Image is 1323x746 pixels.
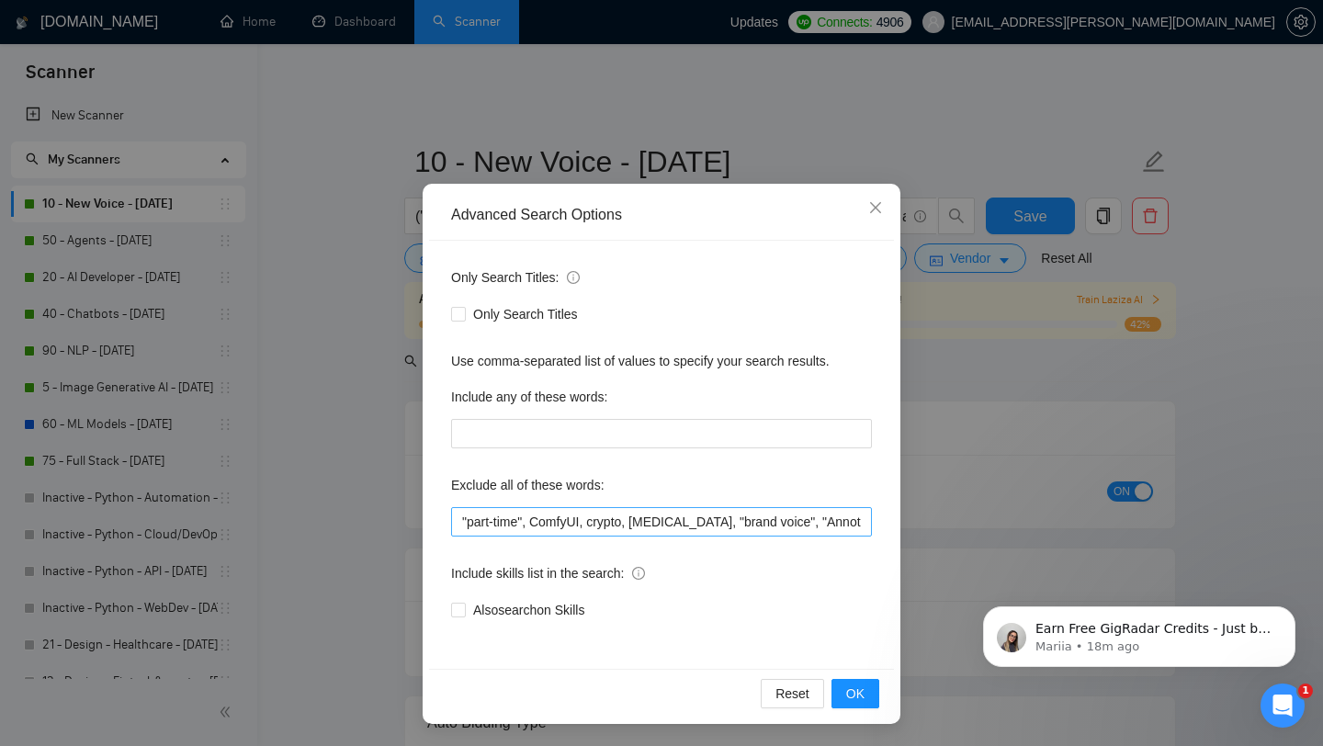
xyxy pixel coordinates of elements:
[466,304,585,324] span: Only Search Titles
[851,184,900,233] button: Close
[451,267,580,288] span: Only Search Titles:
[1298,684,1313,698] span: 1
[955,568,1323,696] iframe: Intercom notifications message
[775,684,809,704] span: Reset
[831,679,879,708] button: OK
[846,684,865,704] span: OK
[466,600,592,620] span: Also search on Skills
[868,200,883,215] span: close
[451,205,872,225] div: Advanced Search Options
[451,470,605,500] label: Exclude all of these words:
[567,271,580,284] span: info-circle
[451,563,645,583] span: Include skills list in the search:
[632,567,645,580] span: info-circle
[1261,684,1305,728] iframe: Intercom live chat
[451,382,607,412] label: Include any of these words:
[761,679,824,708] button: Reset
[451,351,872,371] div: Use comma-separated list of values to specify your search results.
